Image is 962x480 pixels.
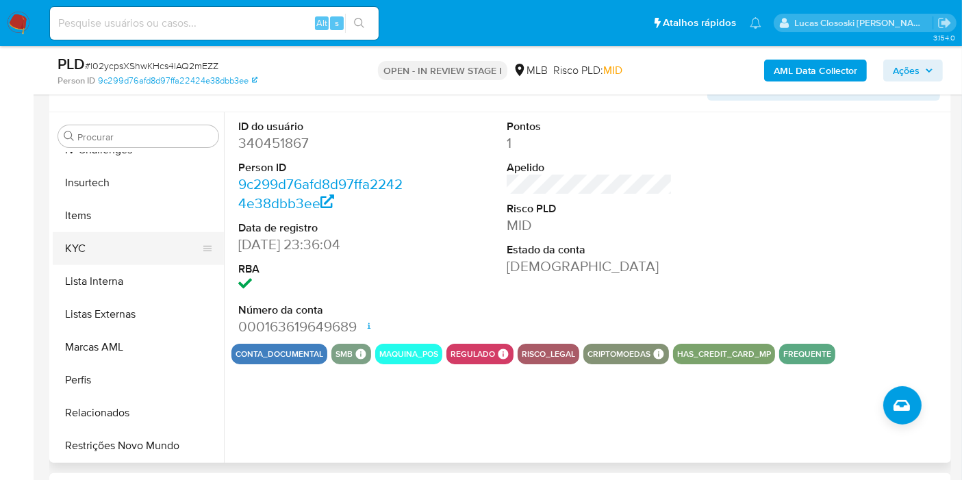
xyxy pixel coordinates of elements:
button: frequente [783,351,831,357]
dd: [DATE] 23:36:04 [238,235,404,254]
button: KYC [53,232,213,265]
b: Person ID [58,75,95,87]
button: AML Data Collector [764,60,867,81]
span: # l02ycpsXShwKHcs4lAQ2mEZZ [85,59,218,73]
button: Ações [883,60,943,81]
button: Listas Externas [53,298,224,331]
input: Pesquise usuários ou casos... [50,14,379,32]
button: smb [336,351,353,357]
dd: [DEMOGRAPHIC_DATA] [507,257,672,276]
button: conta_documental [236,351,323,357]
b: PLD [58,53,85,75]
button: Restrições Novo Mundo [53,429,224,462]
dt: RBA [238,262,404,277]
span: s [335,16,339,29]
dt: Person ID [238,160,404,175]
dt: Estado da conta [507,242,672,257]
dt: Número da conta [238,303,404,318]
dd: 1 [507,134,672,153]
button: Relacionados [53,396,224,429]
b: AML Data Collector [774,60,857,81]
dt: Apelido [507,160,672,175]
a: Sair [937,16,952,30]
dt: Risco PLD [507,201,672,216]
button: regulado [451,351,495,357]
button: Marcas AML [53,331,224,364]
div: MLB [513,63,548,78]
dt: ID do usuário [238,119,404,134]
a: 9c299d76afd8d97ffa22424e38dbb3ee [98,75,257,87]
span: Risco PLD: [553,63,622,78]
button: search-icon [345,14,373,33]
dd: 000163619649689 [238,317,404,336]
span: Atalhos rápidos [663,16,736,30]
button: Procurar [64,131,75,142]
button: criptomoedas [587,351,650,357]
button: Perfis [53,364,224,396]
button: Lista Interna [53,265,224,298]
button: Items [53,199,224,232]
button: Insurtech [53,166,224,199]
p: lucas.clososki@mercadolivre.com [795,16,933,29]
dt: Pontos [507,119,672,134]
span: Ações [893,60,920,81]
a: Notificações [750,17,761,29]
a: 9c299d76afd8d97ffa22424e38dbb3ee [238,174,403,213]
input: Procurar [77,131,213,143]
p: OPEN - IN REVIEW STAGE I [378,61,507,80]
span: 3.154.0 [933,32,955,43]
button: has_credit_card_mp [677,351,771,357]
dd: MID [507,216,672,235]
button: risco_legal [522,351,575,357]
span: MID [603,62,622,78]
button: maquina_pos [379,351,438,357]
dd: 340451867 [238,134,404,153]
span: Alt [316,16,327,29]
dt: Data de registro [238,220,404,236]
